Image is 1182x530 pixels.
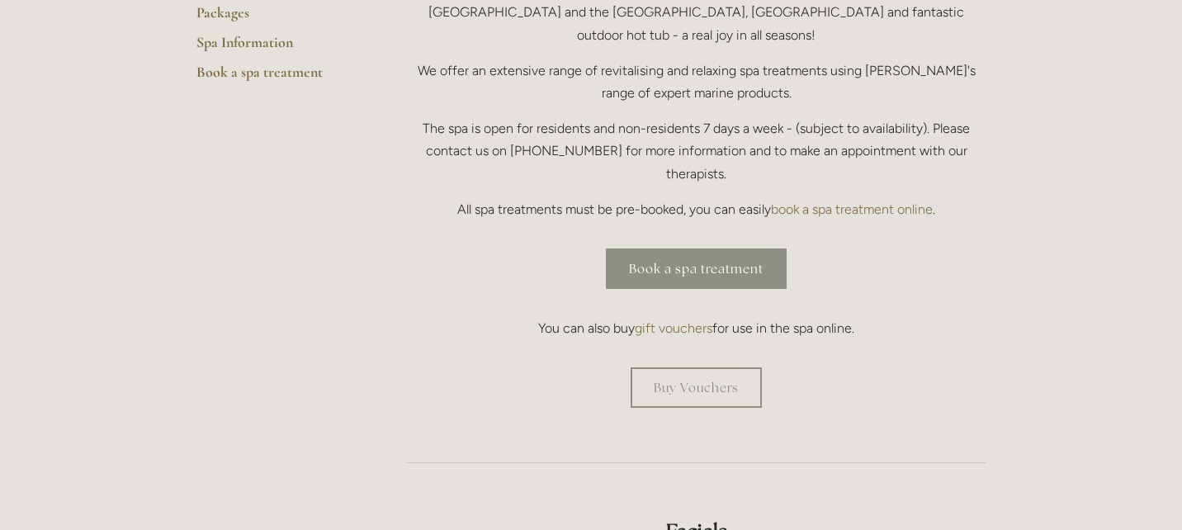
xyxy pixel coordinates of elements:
a: Book a spa treatment [606,248,787,289]
a: Spa Information [196,33,354,63]
p: We offer an extensive range of revitalising and relaxing spa treatments using [PERSON_NAME]'s ran... [407,59,986,104]
p: You can also buy for use in the spa online. [407,317,986,339]
a: Buy Vouchers [631,367,762,408]
p: All spa treatments must be pre-booked, you can easily . [407,198,986,220]
a: Packages [196,3,354,33]
a: book a spa treatment online [771,201,933,217]
a: Book a spa treatment [196,63,354,92]
a: gift vouchers [635,320,712,336]
p: The spa is open for residents and non-residents 7 days a week - (subject to availability). Please... [407,117,986,185]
